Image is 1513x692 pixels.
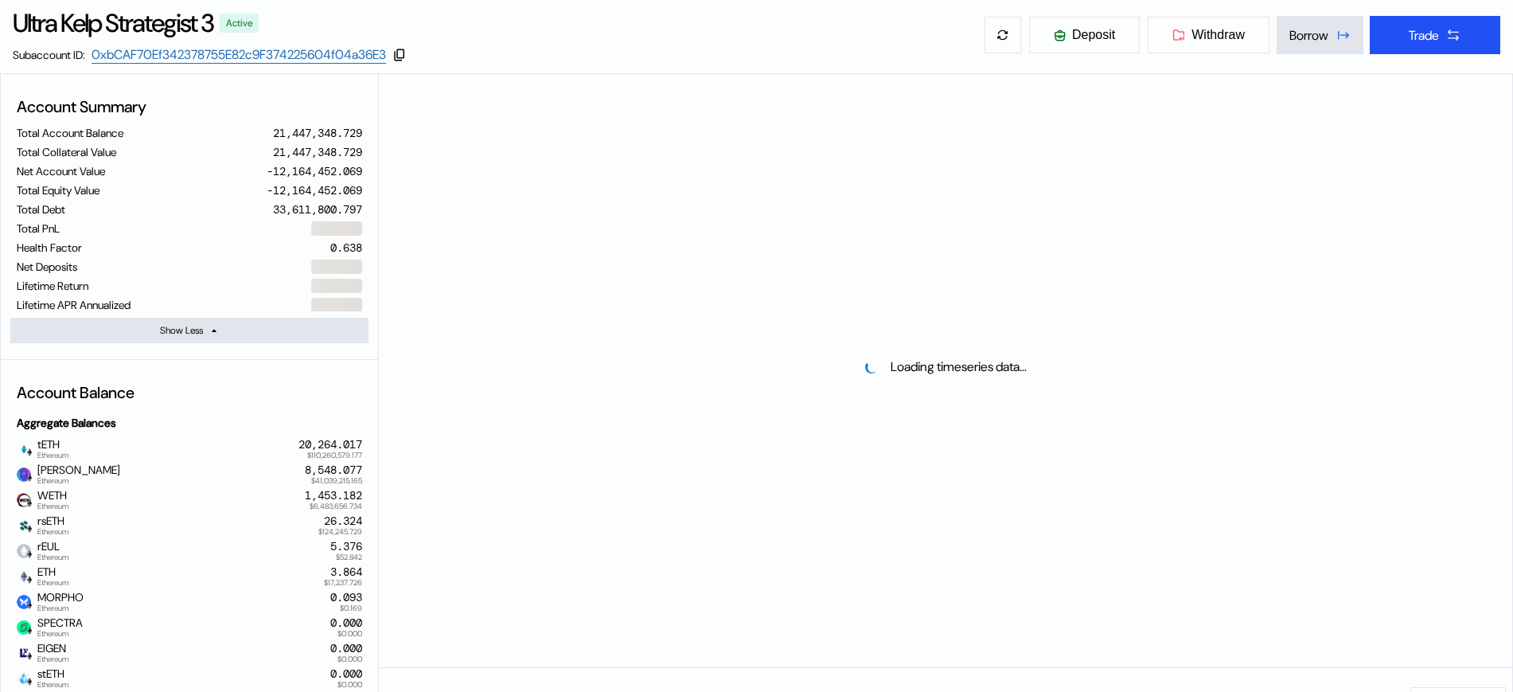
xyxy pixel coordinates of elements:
span: $0.000 [337,681,362,689]
span: Withdraw [1191,28,1245,42]
img: tETH_logo_2_%281%29.png [17,442,31,456]
img: svg+xml,%3c [25,576,33,584]
div: 21,447,348.729 [273,126,362,140]
span: $124,245.729 [318,528,362,536]
div: 0.000 [330,667,362,681]
button: Borrow [1277,16,1363,54]
span: Ethereum [37,579,68,587]
div: Trade [1409,27,1439,44]
img: Icon___Dark.png [17,518,31,533]
span: Ethereum [37,655,68,663]
span: MORPHO [31,591,84,612]
img: weth.png [17,493,31,507]
span: Ethereum [37,502,68,510]
div: Borrow [1289,27,1328,44]
div: 3.864 [330,565,362,579]
img: ethereum.png [17,569,31,584]
span: Ethereum [37,477,120,485]
img: svg+xml,%3c [25,474,33,482]
img: eigen.jpg [17,646,31,660]
span: $0.000 [337,655,362,663]
span: stETH [31,667,68,688]
div: 0.093 [330,591,362,604]
div: 0.000 [330,616,362,630]
span: Deposit [1072,28,1115,42]
div: Active [226,18,252,29]
img: svg+xml,%3c [25,627,33,635]
div: Health Factor [17,240,82,255]
span: $0.000 [337,630,362,638]
span: ETH [31,565,68,586]
span: WETH [31,489,68,510]
img: svg+xml,%3c [25,678,33,686]
div: Total Collateral Value [17,145,116,159]
img: empty-token.png [17,544,31,558]
span: rsETH [31,514,68,535]
div: 26.324 [324,514,362,528]
div: Loading timeseries data... [891,358,1027,375]
div: 0.000 [330,642,362,655]
div: -12,164,452.069 [267,183,362,197]
div: Show Less [160,324,203,337]
span: Ethereum [37,528,68,536]
span: EIGEN [31,642,68,663]
span: rEUL [31,540,68,561]
button: Trade [1370,16,1500,54]
img: svg+xml,%3c [25,499,33,507]
span: $52.842 [336,553,362,561]
div: Net Account Value [17,164,105,178]
div: Account Balance [10,376,369,409]
img: svg+xml,%3c [25,448,33,456]
span: $41,039,215.165 [311,477,362,485]
img: pending [863,358,880,376]
span: $6,483,656.734 [310,502,362,510]
img: spectra.jpg [17,620,31,635]
div: 20,264.017 [298,438,362,452]
img: Morpho-token-icon.png [17,595,31,609]
div: Ultra Kelp Strategist 3 [13,6,213,40]
span: $110,260,579.177 [307,452,362,459]
span: SPECTRA [31,616,83,637]
div: Total Account Balance [17,126,123,140]
div: Account Summary [10,90,369,123]
div: -12,164,452.069 [267,164,362,178]
div: 33,611,800.797 [273,202,362,217]
span: Ethereum [37,553,68,561]
button: Show Less [10,318,369,343]
img: svg+xml,%3c [25,550,33,558]
span: [PERSON_NAME] [31,463,120,484]
a: 0xbCAF70Ef342378755E82c9F374225604f04a36E3 [92,46,386,64]
div: Subaccount ID: [13,48,85,62]
div: 21,447,348.729 [273,145,362,159]
div: Total PnL [17,221,60,236]
div: Total Debt [17,202,65,217]
div: 1,453.182 [305,489,362,502]
img: svg+xml,%3c [25,652,33,660]
div: Total Equity Value [17,183,99,197]
div: 5.376 [330,540,362,553]
img: steth_logo.png [17,671,31,686]
div: Lifetime Return [17,279,88,293]
span: Ethereum [37,452,68,459]
span: $17,237.726 [324,579,362,587]
span: Ethereum [37,630,83,638]
span: Ethereum [37,604,84,612]
button: Withdraw [1147,16,1270,54]
div: Net Deposits [17,260,77,274]
span: $0.169 [340,604,362,612]
img: weETH.png [17,467,31,482]
div: 8,548.077 [305,463,362,477]
img: svg+xml,%3c [25,525,33,533]
button: Deposit [1028,16,1141,54]
div: Aggregate Balances [10,409,369,436]
span: Ethereum [37,681,68,689]
div: 0.638 [330,240,362,255]
img: svg+xml,%3c [25,601,33,609]
span: tETH [31,438,68,459]
div: Lifetime APR Annualized [17,298,131,312]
